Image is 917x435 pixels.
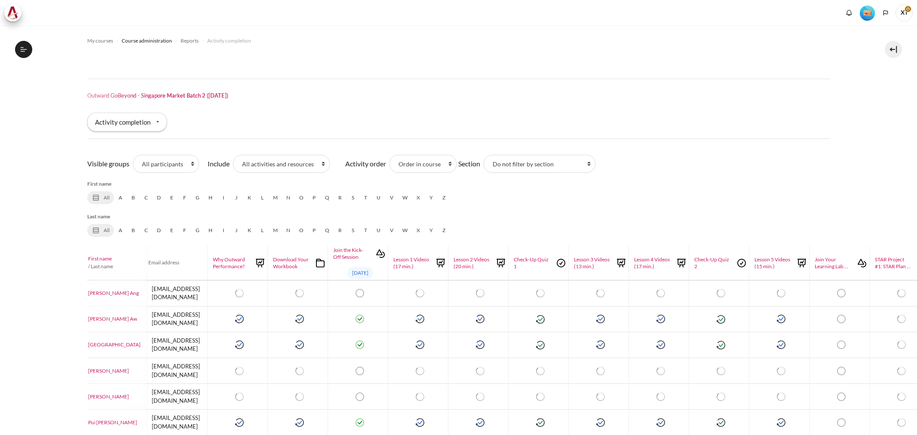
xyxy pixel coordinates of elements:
[458,159,480,169] label: Section
[140,191,153,204] a: C
[897,340,906,349] img: San San Chew, STAR Project #1: STAR Plan Submission: Not completed
[416,392,424,401] img: Siew Lin Chua, Lesson 1 Videos (17 min.): Not completed
[114,224,127,237] a: A
[87,213,830,221] h5: Last name
[385,224,398,237] a: V
[127,224,140,237] a: B
[269,224,282,237] a: M
[147,306,208,332] td: [EMAIL_ADDRESS][DOMAIN_NAME]
[153,191,166,204] a: D
[352,269,368,277] span: [DATE]
[570,256,628,270] a: Lesson 3 Videos (13 min.)Lesson
[243,191,256,204] a: K
[273,256,310,270] span: Download Your Workbook
[217,224,230,237] a: I
[896,4,913,21] a: User menu
[243,224,256,237] a: K
[425,224,438,237] a: Y
[372,224,385,237] a: U
[897,418,906,427] img: Pui Pui Goh, STAR Project #1: STAR Plan Submission: Not completed
[235,315,244,323] img: Pei Sun Aw, Why Outward Performance?: Completed Friday, 3 October 2025, 5:00 PM
[147,384,208,410] td: [EMAIL_ADDRESS][DOMAIN_NAME]
[735,257,748,270] img: Quiz
[295,367,304,375] img: Yu Jun Joleena Chia, Download Your Workbook: Not completed
[230,224,243,237] a: J
[494,257,507,270] img: Lesson
[87,113,167,132] div: Activity completion
[87,224,114,237] a: All
[574,256,610,270] span: Lesson 3 Videos (13 min.)
[87,180,830,188] h5: First name
[897,392,906,401] img: Siew Lin Chua, STAR Project #1: STAR Plan Submission: Not completed
[860,6,875,21] img: Level #1
[295,418,304,427] img: Pui Pui Goh, Download Your Workbook: Completed Thursday, 18 September 2025, 9:22 AM
[347,191,359,204] a: S
[843,6,856,19] div: Show notification window with no new notifications
[750,256,808,270] a: Lesson 5 Videos (15 min.)Lesson
[412,191,425,204] a: X
[896,4,913,21] span: XT
[166,224,178,237] a: E
[416,315,424,323] img: Pei Sun Aw, Lesson 1 Videos (17 min.): Completed Friday, 3 October 2025, 5:41 PM
[476,367,485,375] img: Yu Jun Joleena Chia, Lesson 2 Videos (20 min.): Not completed
[295,392,304,401] img: Siew Lin Chua, Download Your Workbook: Not completed
[412,224,425,237] a: X
[269,191,282,204] a: M
[359,191,372,204] a: T
[717,315,725,324] img: Pei Sun Aw, Check-Up Quiz 2: Completed (achieved pass grade) Friday, 3 October 2025, 9:11 PM
[476,418,485,427] img: Pui Pui Goh, Lesson 2 Videos (20 min.): Completed Monday, 6 October 2025, 12:59 PM
[536,315,545,324] img: Pei Sun Aw, Check-Up Quiz 1: Completed (achieved pass grade) Friday, 3 October 2025, 6:13 PM
[153,224,166,237] a: D
[87,159,129,169] label: Visible groups
[191,224,204,237] a: G
[147,280,208,306] td: [EMAIL_ADDRESS][DOMAIN_NAME]
[777,289,785,297] img: Keng Yeow Ang, Lesson 5 Videos (15 min.): Not completed
[127,191,140,204] a: B
[596,315,605,323] img: Pei Sun Aw, Lesson 3 Videos (13 min.): Completed Friday, 3 October 2025, 6:33 PM
[630,256,688,270] a: Lesson 4 Videos (17 min.)Lesson
[88,289,147,297] a: [PERSON_NAME] Ang
[87,191,114,204] a: All
[7,6,19,19] img: Architeck
[87,34,255,48] nav: Navigation bar
[356,367,364,375] img: Yu Jun Joleena Chia, Join the Kick-Off Session: Not completed
[204,224,217,237] a: H
[87,245,147,280] th: / Last name
[359,224,372,237] a: T
[88,393,147,401] a: [PERSON_NAME]
[147,332,208,358] td: [EMAIL_ADDRESS][DOMAIN_NAME]
[897,315,906,323] img: Pei Sun Aw, STAR Project #1: STAR Plan Submission: Not completed
[476,392,485,401] img: Siew Lin Chua, Lesson 2 Videos (20 min.): Not completed
[596,340,605,349] img: San San Chew, Lesson 3 Videos (13 min.): Completed Monday, 6 October 2025, 11:21 AM
[88,255,147,263] a: First name
[634,256,671,270] span: Lesson 4 Videos (17 min.)
[254,257,267,270] img: Lesson
[87,37,113,45] span: My courses
[178,191,191,204] a: F
[178,224,191,237] a: F
[181,36,199,46] a: Reports
[777,367,785,375] img: Yu Jun Joleena Chia, Lesson 5 Videos (15 min.): Not completed
[314,257,327,270] img: Folder
[308,224,321,237] a: P
[416,340,424,349] img: San San Chew, Lesson 1 Videos (17 min.): Completed Monday, 6 October 2025, 10:07 AM
[398,224,412,237] a: W
[476,315,485,323] img: Pei Sun Aw, Lesson 2 Videos (20 min.): Completed Friday, 3 October 2025, 6:10 PM
[204,191,217,204] a: H
[856,5,878,21] a: Level #1
[114,191,127,204] a: A
[393,256,430,270] span: Lesson 1 Videos (17 min.)
[425,191,438,204] a: Y
[333,247,370,260] span: Join the Kick-Off Session
[88,367,147,375] a: [PERSON_NAME]
[434,257,447,270] img: Lesson
[329,247,387,260] a: Join the Kick-Off SessionInteractive Content
[795,257,808,270] img: Lesson
[385,191,398,204] a: V
[147,358,208,384] td: [EMAIL_ADDRESS][DOMAIN_NAME]
[536,367,545,375] img: Yu Jun Joleena Chia, Check-Up Quiz 1: Not completed
[810,256,868,270] a: Join Your Learning Lab ...Interactive Content
[717,341,725,349] img: San San Chew, Check-Up Quiz 2: Completed (achieved pass grade) Monday, 6 October 2025, 12:08 PM
[256,224,269,237] a: L
[235,392,244,401] img: Siew Lin Chua, Why Outward Performance?: Not completed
